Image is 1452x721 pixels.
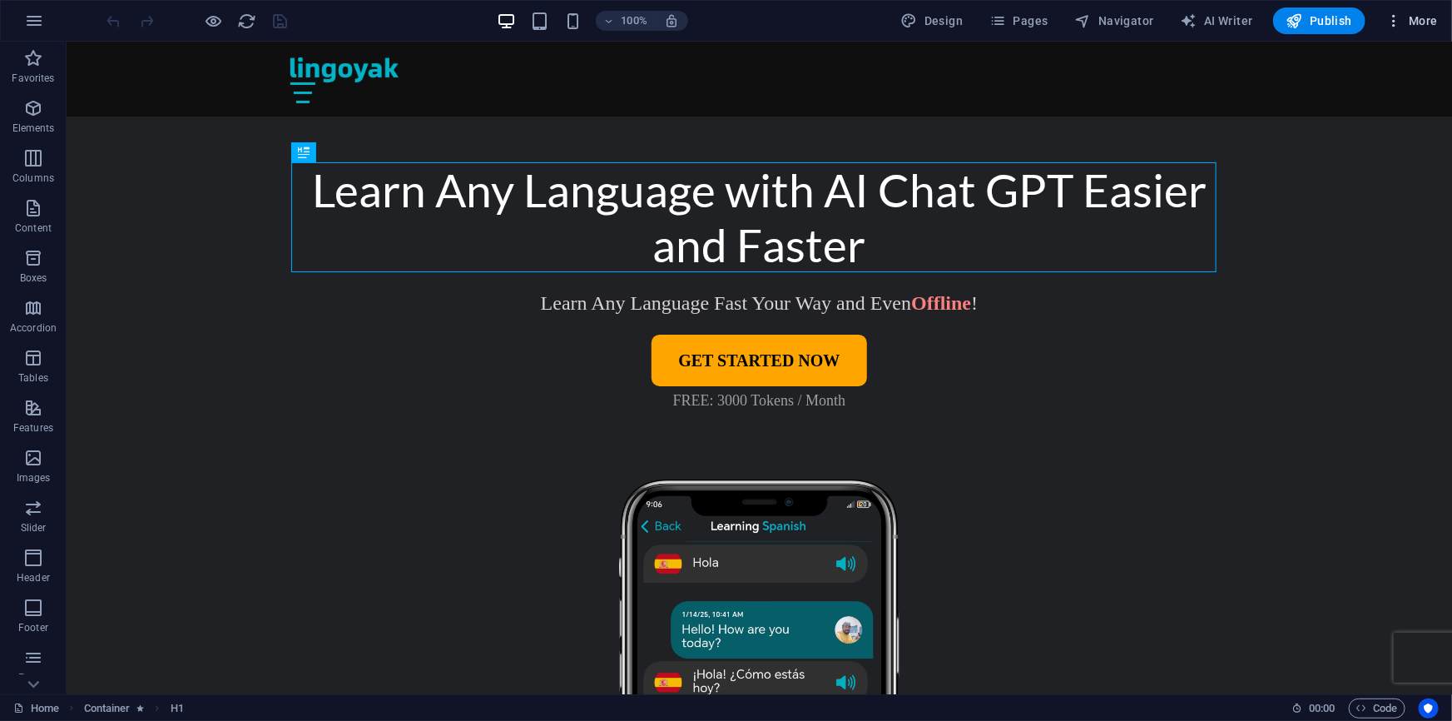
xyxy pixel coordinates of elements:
h6: Session time [1291,699,1336,719]
p: Header [17,571,50,584]
p: Tables [18,371,48,385]
i: Element contains an animation [136,704,144,713]
span: Navigator [1075,12,1154,29]
div: Design (Ctrl+Alt+Y) [894,7,970,34]
p: Images [17,471,51,485]
span: More [1385,12,1438,29]
p: Boxes [20,271,47,285]
span: Click to select. Double-click to edit [171,699,184,719]
button: Usercentrics [1419,699,1439,719]
span: : [1321,702,1323,714]
button: AI Writer [1174,7,1260,34]
span: Publish [1286,12,1352,29]
p: Forms [18,671,48,684]
a: Click to cancel selection. Double-click to open Pages [13,699,59,719]
button: Click here to leave preview mode and continue editing [204,11,224,31]
button: Publish [1273,7,1365,34]
p: Columns [12,172,54,185]
span: Pages [989,12,1048,29]
nav: breadcrumb [84,699,184,719]
p: Accordion [10,321,57,335]
p: Footer [18,621,48,634]
button: Pages [983,7,1054,34]
p: Content [15,221,52,235]
i: On resize automatically adjust zoom level to fit chosen device. [664,13,679,28]
p: Favorites [12,72,54,85]
h6: 100% [621,11,647,31]
p: Elements [12,122,55,135]
span: AI Writer [1181,12,1253,29]
span: Click to select. Double-click to edit [84,699,131,719]
p: Slider [21,521,47,535]
button: More [1379,7,1445,34]
button: Code [1349,699,1405,719]
span: 00 00 [1309,699,1335,719]
p: Features [13,421,53,435]
span: Design [901,12,964,29]
span: Code [1356,699,1398,719]
button: reload [237,11,257,31]
button: Design [894,7,970,34]
button: Navigator [1068,7,1161,34]
button: 100% [596,11,655,31]
i: Reload page [238,12,257,31]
